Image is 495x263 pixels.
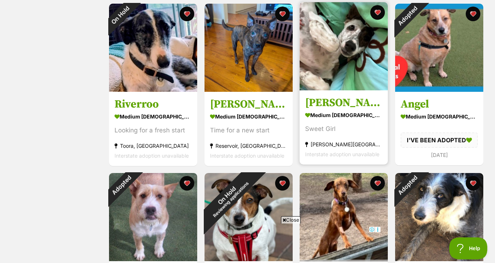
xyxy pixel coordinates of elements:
[210,153,284,159] span: Interstate adoption unavailable
[305,151,379,157] span: Interstate adoption unavailable
[300,2,388,90] img: Dizzy Babbington
[401,132,478,148] div: I'VE BEEN ADOPTED
[115,97,192,111] h3: Riverroo
[205,4,293,92] img: Horace Silvanus
[401,150,478,160] div: [DATE]
[115,153,189,159] span: Interstate adoption unavailable
[395,92,483,165] a: Angel medium [DEMOGRAPHIC_DATA] Dog I'VE BEEN ADOPTED [DATE] favourite
[395,173,483,261] img: Brad
[109,173,197,261] img: Rusty
[386,164,429,207] div: Adopted
[466,176,480,191] button: favourite
[395,255,483,263] a: Adopted
[115,125,192,135] div: Looking for a fresh start
[188,157,269,237] div: On Hold
[449,237,488,259] iframe: Help Scout Beacon - Open
[275,7,290,21] button: favourite
[115,141,192,151] div: Toora, [GEOGRAPHIC_DATA]
[305,139,382,149] div: [PERSON_NAME][GEOGRAPHIC_DATA][PERSON_NAME][GEOGRAPHIC_DATA]
[300,90,388,165] a: [PERSON_NAME] medium [DEMOGRAPHIC_DATA] Dog Sweet Girl [PERSON_NAME][GEOGRAPHIC_DATA][PERSON_NAME...
[180,7,195,21] button: favourite
[210,111,287,122] div: medium [DEMOGRAPHIC_DATA] Dog
[401,111,478,122] div: medium [DEMOGRAPHIC_DATA] Dog
[210,125,287,135] div: Time for a new start
[109,4,197,92] img: Riverroo
[305,124,382,134] div: Sweet Girl
[115,226,381,259] iframe: Advertisement
[395,4,483,92] img: Angel
[466,7,480,21] button: favourite
[205,92,293,166] a: [PERSON_NAME] medium [DEMOGRAPHIC_DATA] Dog Time for a new start Reservoir, [GEOGRAPHIC_DATA] Int...
[371,176,385,191] button: favourite
[275,176,290,191] button: favourite
[212,181,250,218] span: Reviewing applications
[109,255,197,263] a: Adopted
[305,96,382,110] h3: [PERSON_NAME]
[180,176,195,191] button: favourite
[305,110,382,120] div: medium [DEMOGRAPHIC_DATA] Dog
[109,92,197,166] a: Riverroo medium [DEMOGRAPHIC_DATA] Dog Looking for a fresh start Toora, [GEOGRAPHIC_DATA] Interst...
[115,111,192,122] div: medium [DEMOGRAPHIC_DATA] Dog
[281,216,301,223] span: Close
[395,86,483,93] a: Adopted
[401,97,478,111] h3: Angel
[109,86,197,93] a: On Hold
[300,173,388,261] img: Dobby
[371,5,385,20] button: favourite
[100,164,143,207] div: Adopted
[210,97,287,111] h3: [PERSON_NAME]
[210,141,287,151] div: Reservoir, [GEOGRAPHIC_DATA]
